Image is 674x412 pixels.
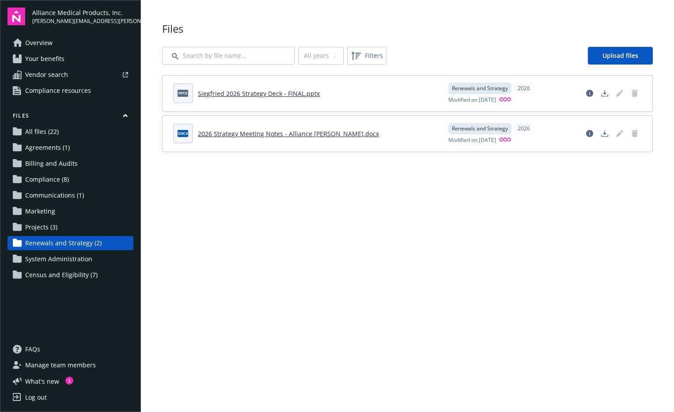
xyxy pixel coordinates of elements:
span: Filters [365,51,383,60]
a: Compliance (8) [8,172,133,187]
span: [PERSON_NAME][EMAIL_ADDRESS][PERSON_NAME][PERSON_NAME][DOMAIN_NAME] [32,17,133,25]
div: 1 [65,377,73,385]
a: Billing and Audits [8,156,133,171]
span: System Administration [25,252,92,266]
span: Marketing [25,204,55,218]
span: Renewals and Strategy [452,125,508,133]
a: Siegfried 2026 Strategy Deck - FINAL.pptx [198,89,320,98]
a: Overview [8,36,133,50]
button: Filters [347,47,386,65]
button: Files [8,112,133,123]
a: Download document [598,126,612,141]
span: All files (22) [25,125,59,139]
span: Upload files [602,51,638,60]
a: Your benefits [8,52,133,66]
div: 2026 [513,123,534,134]
a: Upload files [588,47,653,65]
input: Search by file name... [162,47,295,65]
a: Compliance resources [8,84,133,98]
span: FAQs [25,342,40,356]
span: Agreements (1) [25,141,70,155]
span: Census and Eligibility (7) [25,268,98,282]
span: Modified on [DATE] [448,96,496,104]
span: Vendor search [25,68,68,82]
a: Census and Eligibility (7) [8,268,133,282]
span: Filters [349,49,385,63]
span: Overview [25,36,53,50]
div: Log out [25,390,47,404]
a: Vendor search [8,68,133,82]
a: Download document [598,86,612,100]
span: Alliance Medical Products, Inc. [32,8,133,17]
span: Communications (1) [25,188,84,202]
a: FAQs [8,342,133,356]
span: Compliance (8) [25,172,69,187]
span: Your benefits [25,52,64,66]
span: Projects (3) [25,220,57,234]
a: Projects (3) [8,220,133,234]
span: Edit document [613,126,627,141]
span: Renewals and Strategy (2) [25,236,102,250]
span: Delete document [628,126,642,141]
a: 2026 Strategy Meeting Notes - Alliance [PERSON_NAME].docx [198,130,379,138]
span: Files [162,21,653,36]
span: Modified on [DATE] [448,136,496,145]
img: navigator-logo.svg [8,8,25,25]
span: pptx [178,90,188,96]
span: Compliance resources [25,84,91,98]
a: Communications (1) [8,188,133,202]
a: Marketing [8,204,133,218]
a: Manage team members [8,358,133,372]
span: docx [178,130,188,137]
span: Delete document [628,86,642,100]
span: Manage team members [25,358,96,372]
span: What ' s new [25,377,59,386]
span: Billing and Audits [25,156,78,171]
a: View file details [583,126,597,141]
a: Renewals and Strategy (2) [8,236,133,250]
a: Agreements (1) [8,141,133,155]
span: Edit document [613,86,627,100]
a: System Administration [8,252,133,266]
button: What's new1 [8,377,73,386]
div: 2026 [513,83,534,94]
a: View file details [583,86,597,100]
button: Alliance Medical Products, Inc.[PERSON_NAME][EMAIL_ADDRESS][PERSON_NAME][PERSON_NAME][DOMAIN_NAME] [32,8,133,25]
span: Renewals and Strategy [452,84,508,92]
a: All files (22) [8,125,133,139]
